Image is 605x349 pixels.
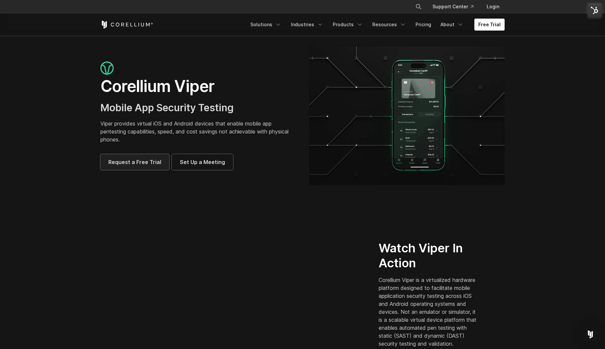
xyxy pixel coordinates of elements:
[287,19,327,31] a: Industries
[588,3,602,17] img: HubSpot Tools Menu Toggle
[413,1,424,13] button: Search
[379,276,479,348] p: Corellium Viper is a virtualized hardware platform designed to facilitate mobile application secu...
[481,1,505,13] a: Login
[180,158,225,166] span: Set Up a Meeting
[582,326,598,342] div: Open Intercom Messenger
[436,19,468,31] a: About
[100,61,114,75] img: viper_icon_large
[329,19,367,31] a: Products
[100,21,153,29] a: Corellium Home
[407,1,505,13] div: Navigation Menu
[412,19,435,31] a: Pricing
[100,120,296,143] p: Viper provides virtual iOS and Android devices that enable mobile app pentesting capabilities, sp...
[108,158,161,166] span: Request a Free Trial
[100,102,234,114] span: Mobile App Security Testing
[309,46,505,185] img: viper_hero
[474,19,505,31] a: Free Trial
[100,76,296,96] h1: Corellium Viper
[246,19,505,31] div: Navigation Menu
[368,19,410,31] a: Resources
[100,154,169,170] a: Request a Free Trial
[379,241,479,271] h2: Watch Viper In Action
[246,19,286,31] a: Solutions
[427,1,479,13] a: Support Center
[172,154,233,170] a: Set Up a Meeting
